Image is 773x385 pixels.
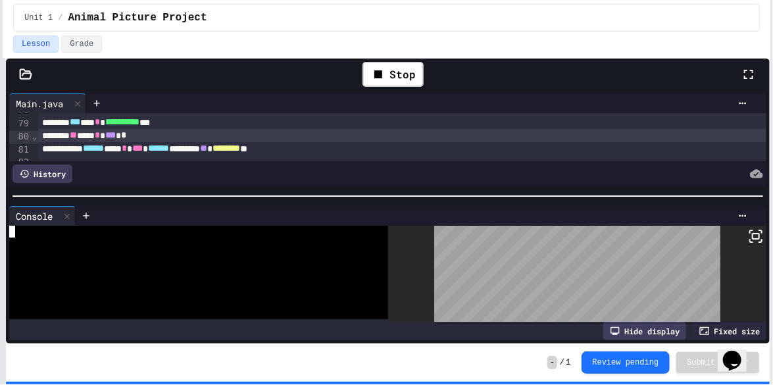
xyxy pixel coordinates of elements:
[693,322,766,340] div: Fixed size
[560,357,564,368] span: /
[24,13,53,23] span: Unit 1
[362,62,424,87] div: Stop
[547,356,557,369] span: -
[12,165,72,183] div: History
[566,357,570,368] span: 1
[9,97,70,111] div: Main.java
[582,351,670,374] button: Review pending
[61,36,102,53] button: Grade
[687,357,749,368] span: Submit Answer
[9,131,31,144] div: 80
[676,352,759,373] button: Submit Answer
[13,36,59,53] button: Lesson
[9,157,31,170] div: 82
[9,209,59,223] div: Console
[9,118,31,131] div: 79
[31,132,37,142] span: Fold line
[9,144,31,157] div: 81
[68,10,207,26] span: Animal Picture Project
[718,332,760,372] iframe: chat widget
[9,93,86,113] div: Main.java
[603,322,686,340] div: Hide display
[58,13,62,23] span: /
[9,206,76,226] div: Console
